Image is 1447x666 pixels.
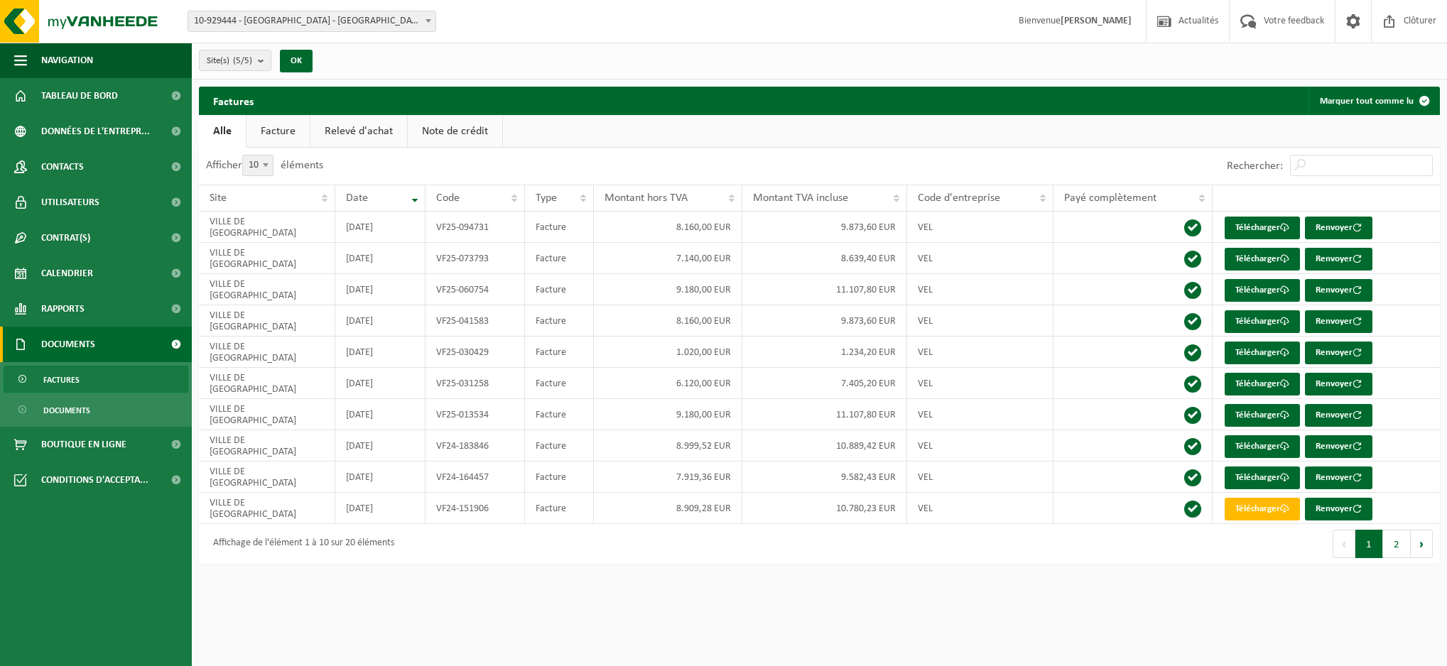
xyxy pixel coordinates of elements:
td: 9.582,43 EUR [742,462,906,493]
button: Renvoyer [1305,310,1372,333]
td: VILLE DE [GEOGRAPHIC_DATA] [199,430,335,462]
label: Afficher éléments [206,160,323,171]
td: 10.889,42 EUR [742,430,906,462]
span: Date [346,192,368,204]
h2: Factures [199,87,268,114]
span: Site [210,192,227,204]
button: Renvoyer [1305,217,1372,239]
a: Note de crédit [408,115,502,148]
span: Utilisateurs [41,185,99,220]
td: VILLE DE [GEOGRAPHIC_DATA] [199,399,335,430]
td: VEL [907,305,1053,337]
td: VF25-013534 [426,399,525,430]
td: 1.234,20 EUR [742,337,906,368]
td: 8.999,52 EUR [594,430,742,462]
button: Site(s)(5/5) [199,50,271,71]
button: Renvoyer [1305,248,1372,271]
td: 10.780,23 EUR [742,493,906,524]
span: Contacts [41,149,84,185]
button: Renvoyer [1305,342,1372,364]
td: [DATE] [335,462,426,493]
td: VF25-031258 [426,368,525,399]
button: 1 [1355,530,1383,558]
span: 10-929444 - VILLE DE BRUXELLES - BRUXELLES [188,11,436,32]
td: Facture [525,337,594,368]
td: VILLE DE [GEOGRAPHIC_DATA] [199,212,335,243]
td: Facture [525,368,594,399]
td: VEL [907,212,1053,243]
button: Marquer tout comme lu [1308,87,1438,115]
button: 2 [1383,530,1411,558]
td: VEL [907,368,1053,399]
td: Facture [525,212,594,243]
td: 11.107,80 EUR [742,399,906,430]
span: Données de l'entrepr... [41,114,150,149]
td: VEL [907,462,1053,493]
td: VEL [907,399,1053,430]
td: VEL [907,274,1053,305]
span: 10-929444 - VILLE DE BRUXELLES - BRUXELLES [188,11,435,31]
td: [DATE] [335,305,426,337]
td: 9.180,00 EUR [594,399,742,430]
td: VF25-060754 [426,274,525,305]
td: 8.639,40 EUR [742,243,906,274]
td: VILLE DE [GEOGRAPHIC_DATA] [199,493,335,524]
td: VF24-164457 [426,462,525,493]
a: Télécharger [1225,310,1300,333]
td: VILLE DE [GEOGRAPHIC_DATA] [199,337,335,368]
button: Next [1411,530,1433,558]
a: Télécharger [1225,342,1300,364]
td: VILLE DE [GEOGRAPHIC_DATA] [199,243,335,274]
span: 10 [242,155,273,176]
button: Renvoyer [1305,498,1372,520]
td: 6.120,00 EUR [594,368,742,399]
span: Site(s) [207,50,252,72]
span: Type [536,192,557,204]
span: Rapports [41,291,85,327]
td: 9.873,60 EUR [742,212,906,243]
td: Facture [525,243,594,274]
span: Montant hors TVA [605,192,688,204]
button: Renvoyer [1305,466,1372,489]
td: VF25-041583 [426,305,525,337]
button: Previous [1333,530,1355,558]
span: Code [436,192,460,204]
a: Télécharger [1225,217,1300,239]
span: Boutique en ligne [41,427,126,462]
span: Payé complètement [1064,192,1156,204]
td: VF25-094731 [426,212,525,243]
td: Facture [525,430,594,462]
td: VILLE DE [GEOGRAPHIC_DATA] [199,462,335,493]
a: Relevé d'achat [310,115,407,148]
td: Facture [525,462,594,493]
a: Facture [246,115,310,148]
a: Télécharger [1225,404,1300,427]
td: 9.180,00 EUR [594,274,742,305]
td: VF24-183846 [426,430,525,462]
a: Télécharger [1225,279,1300,302]
count: (5/5) [233,56,252,65]
button: Renvoyer [1305,279,1372,302]
td: 8.909,28 EUR [594,493,742,524]
a: Télécharger [1225,435,1300,458]
a: Alle [199,115,246,148]
td: 7.919,36 EUR [594,462,742,493]
td: VF25-073793 [426,243,525,274]
td: 7.140,00 EUR [594,243,742,274]
button: Renvoyer [1305,373,1372,395]
a: Télécharger [1225,373,1300,395]
td: 9.873,60 EUR [742,305,906,337]
label: Rechercher: [1227,160,1283,172]
td: Facture [525,399,594,430]
span: Documents [41,327,95,362]
a: Factures [4,366,188,393]
td: VEL [907,493,1053,524]
td: 7.405,20 EUR [742,368,906,399]
a: Télécharger [1225,498,1300,520]
a: Télécharger [1225,248,1300,271]
strong: [PERSON_NAME] [1061,16,1132,26]
span: Factures [43,366,80,393]
td: 11.107,80 EUR [742,274,906,305]
td: [DATE] [335,399,426,430]
td: VEL [907,337,1053,368]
